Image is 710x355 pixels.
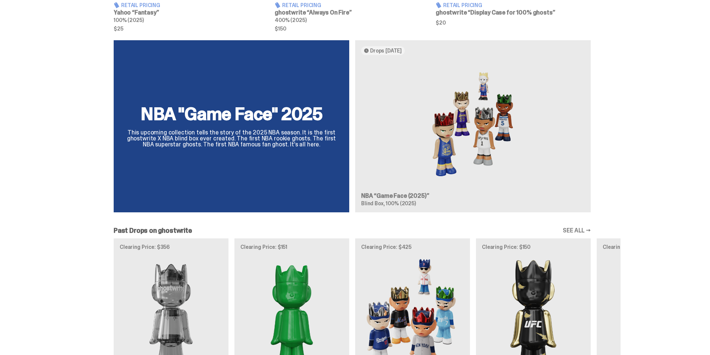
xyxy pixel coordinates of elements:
p: Clearing Price: $100 [603,244,706,250]
span: $150 [275,26,430,31]
span: Retail Pricing [121,3,160,8]
h2: Past Drops on ghostwrite [114,227,192,234]
span: Retail Pricing [443,3,482,8]
span: $20 [436,20,591,25]
span: 400% (2025) [275,17,306,23]
h3: ghostwrite “Always On Fire” [275,10,430,16]
img: Game Face (2025) [361,61,585,187]
p: Clearing Price: $356 [120,244,223,250]
p: Clearing Price: $425 [361,244,464,250]
h2: NBA "Game Face" 2025 [123,105,340,123]
span: Drops [DATE] [370,48,402,54]
p: This upcoming collection tells the story of the 2025 NBA season. It is the first ghostwrite X NBA... [123,130,340,148]
span: 100% (2025) [386,200,416,207]
span: Retail Pricing [282,3,321,8]
span: $25 [114,26,269,31]
a: SEE ALL → [563,228,591,234]
span: 100% (2025) [114,17,143,23]
p: Clearing Price: $151 [240,244,343,250]
h3: ghostwrite “Display Case for 100% ghosts” [436,10,591,16]
p: Clearing Price: $150 [482,244,585,250]
span: Blind Box, [361,200,385,207]
h3: NBA “Game Face (2025)” [361,193,585,199]
h3: Yahoo “Fantasy” [114,10,269,16]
